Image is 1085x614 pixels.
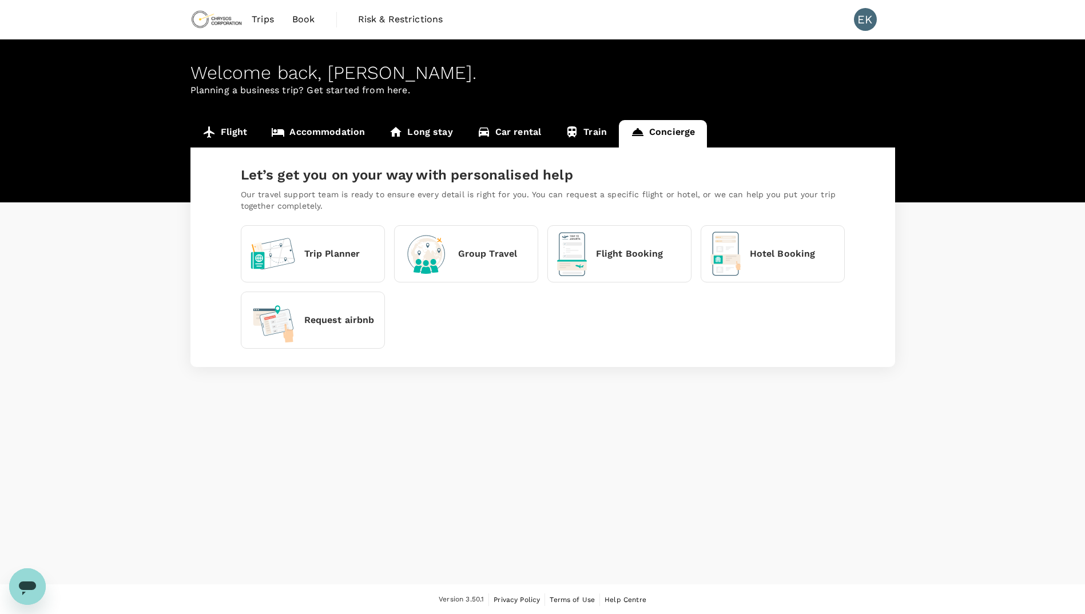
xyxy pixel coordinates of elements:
[465,120,554,147] a: Car rental
[190,7,243,32] img: Chrysos Corporation
[377,120,464,147] a: Long stay
[304,247,360,261] p: Trip Planner
[259,120,377,147] a: Accommodation
[619,120,707,147] a: Concierge
[596,247,663,261] p: Flight Booking
[605,596,646,604] span: Help Centre
[292,13,315,26] span: Book
[190,120,260,147] a: Flight
[854,8,877,31] div: EK
[9,568,46,605] iframe: Button to launch messaging window
[550,593,595,606] a: Terms of Use
[553,120,619,147] a: Train
[494,596,540,604] span: Privacy Policy
[241,166,845,184] h5: Let’s get you on your way with personalised help
[494,593,540,606] a: Privacy Policy
[190,83,895,97] p: Planning a business trip? Get started from here.
[750,247,816,261] p: Hotel Booking
[605,593,646,606] a: Help Centre
[304,313,375,327] p: Request airbnb
[458,247,518,261] p: Group Travel
[252,13,274,26] span: Trips
[190,62,895,83] div: Welcome back , [PERSON_NAME] .
[241,189,845,212] p: Our travel support team is ready to ensure every detail is right for you. You can request a speci...
[550,596,595,604] span: Terms of Use
[439,594,484,605] span: Version 3.50.1
[358,13,443,26] span: Risk & Restrictions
